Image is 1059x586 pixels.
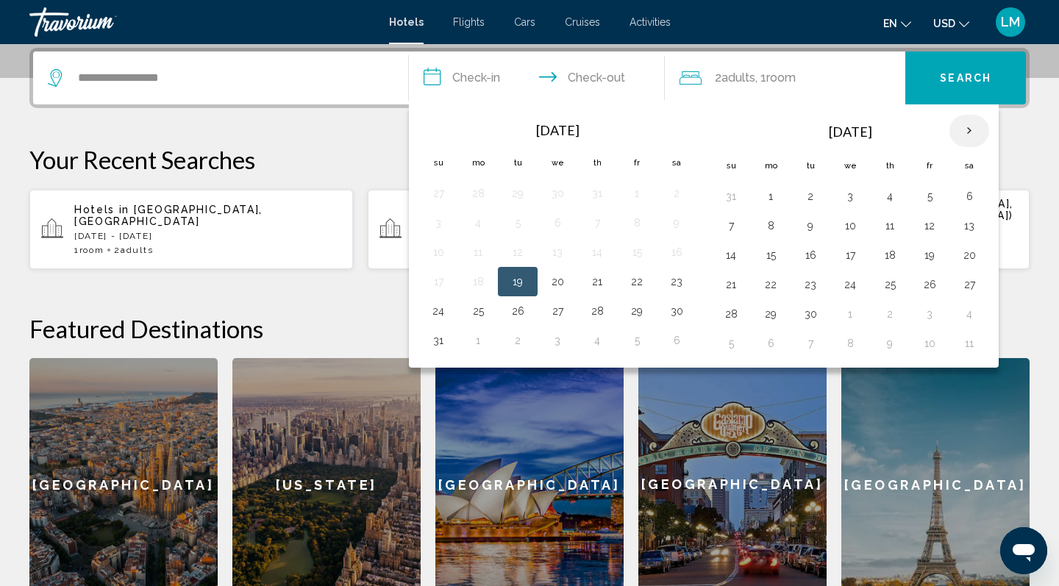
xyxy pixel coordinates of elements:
[546,212,569,233] button: Day 6
[958,304,981,324] button: Day 4
[1001,15,1020,29] span: LM
[949,114,989,148] button: Next month
[29,189,353,270] button: Hotels in [GEOGRAPHIC_DATA], [GEOGRAPHIC_DATA][DATE] - [DATE]1Room2Adults
[715,68,755,88] span: 2
[933,12,969,34] button: Change currency
[368,189,691,270] button: [GEOGRAPHIC_DATA] ([GEOGRAPHIC_DATA], [GEOGRAPHIC_DATA], [GEOGRAPHIC_DATA]) and Nearby Hotels[DAT...
[838,245,862,265] button: Day 17
[665,301,688,321] button: Day 30
[121,245,153,255] span: Adults
[759,333,782,354] button: Day 6
[427,242,450,262] button: Day 10
[759,304,782,324] button: Day 29
[759,215,782,236] button: Day 8
[625,271,649,292] button: Day 22
[799,333,822,354] button: Day 7
[719,245,743,265] button: Day 14
[74,204,263,227] span: [GEOGRAPHIC_DATA], [GEOGRAPHIC_DATA]
[933,18,955,29] span: USD
[719,304,743,324] button: Day 28
[751,114,949,149] th: [DATE]
[799,304,822,324] button: Day 30
[458,114,657,146] th: [DATE]
[878,304,902,324] button: Day 2
[918,274,941,295] button: Day 26
[838,304,862,324] button: Day 1
[918,215,941,236] button: Day 12
[427,212,450,233] button: Day 3
[905,51,1026,104] button: Search
[546,242,569,262] button: Day 13
[838,333,862,354] button: Day 8
[466,183,490,204] button: Day 28
[74,204,129,215] span: Hotels in
[799,245,822,265] button: Day 16
[29,314,1030,343] h2: Featured Destinations
[29,7,374,37] a: Travorium
[506,183,529,204] button: Day 29
[506,242,529,262] button: Day 12
[878,245,902,265] button: Day 18
[799,274,822,295] button: Day 23
[546,183,569,204] button: Day 30
[799,215,822,236] button: Day 9
[585,301,609,321] button: Day 28
[665,51,906,104] button: Travelers: 2 adults, 0 children
[719,186,743,207] button: Day 31
[506,301,529,321] button: Day 26
[958,333,981,354] button: Day 11
[799,186,822,207] button: Day 2
[453,16,485,28] a: Flights
[466,301,490,321] button: Day 25
[958,274,981,295] button: Day 27
[427,183,450,204] button: Day 27
[625,330,649,351] button: Day 5
[991,7,1030,37] button: User Menu
[585,271,609,292] button: Day 21
[74,245,104,255] span: 1
[585,330,609,351] button: Day 4
[29,145,1030,174] p: Your Recent Searches
[759,274,782,295] button: Day 22
[565,16,600,28] span: Cruises
[585,242,609,262] button: Day 14
[719,215,743,236] button: Day 7
[466,242,490,262] button: Day 11
[389,16,424,28] a: Hotels
[506,212,529,233] button: Day 5
[878,274,902,295] button: Day 25
[665,242,688,262] button: Day 16
[33,51,1026,104] div: Search widget
[665,212,688,233] button: Day 9
[625,242,649,262] button: Day 15
[506,330,529,351] button: Day 2
[940,73,991,85] span: Search
[766,71,796,85] span: Room
[466,212,490,233] button: Day 4
[759,186,782,207] button: Day 1
[546,271,569,292] button: Day 20
[427,301,450,321] button: Day 24
[665,330,688,351] button: Day 6
[546,301,569,321] button: Day 27
[625,183,649,204] button: Day 1
[883,12,911,34] button: Change language
[427,330,450,351] button: Day 31
[514,16,535,28] a: Cars
[585,212,609,233] button: Day 7
[958,245,981,265] button: Day 20
[625,301,649,321] button: Day 29
[719,333,743,354] button: Day 5
[427,271,450,292] button: Day 17
[918,304,941,324] button: Day 3
[630,16,671,28] span: Activities
[878,186,902,207] button: Day 4
[585,183,609,204] button: Day 31
[409,51,665,104] button: Check in and out dates
[755,68,796,88] span: , 1
[719,274,743,295] button: Day 21
[546,330,569,351] button: Day 3
[74,231,341,241] p: [DATE] - [DATE]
